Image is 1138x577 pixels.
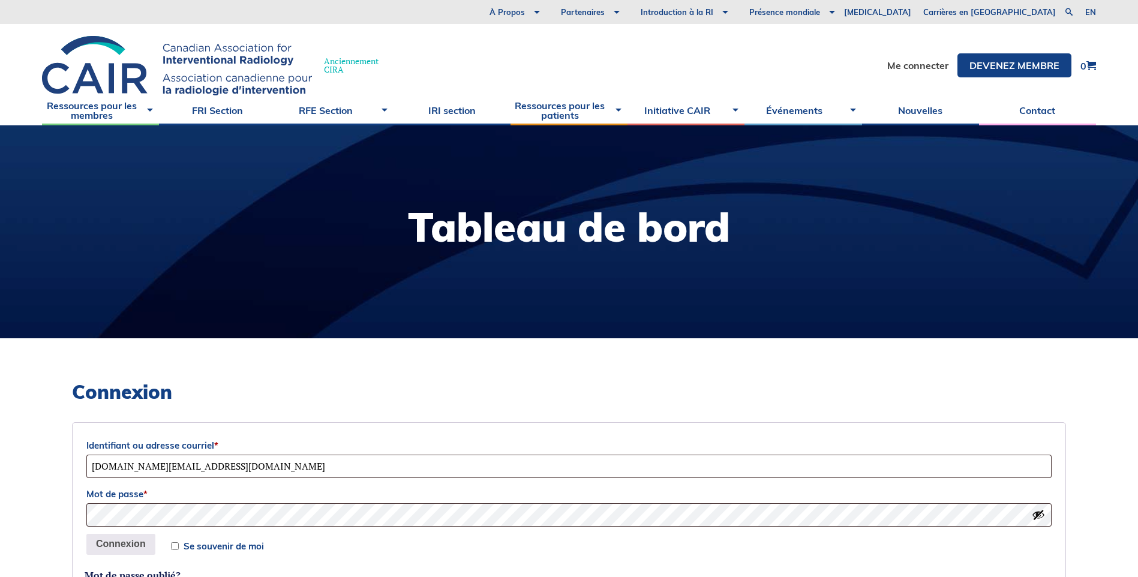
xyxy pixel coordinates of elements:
a: Ressources pour les membres [42,95,159,125]
a: Me connecter [887,61,948,70]
a: 0 [1080,61,1096,71]
h1: Tableau de bord [408,207,730,247]
a: FRI Section [159,95,276,125]
a: Initiative CAIR [627,95,744,125]
a: RFE Section [276,95,393,125]
img: CIRA [42,36,312,95]
a: Ressources pour les patients [511,95,627,125]
a: en [1085,8,1096,16]
a: IRI section [394,95,511,125]
a: Contact [979,95,1096,125]
button: Afficher le mot de passe [1032,508,1045,521]
a: Nouvelles [862,95,979,125]
span: Se souvenir de moi [184,542,264,551]
button: Connexion [86,534,155,555]
span: Anciennement CIRA [324,57,379,74]
a: DEVENEZ MEMBRE [957,53,1071,77]
label: Identifiant ou adresse courriel [86,437,1052,455]
a: AnciennementCIRA [42,36,391,95]
h2: Connexion [72,380,1066,403]
a: Événements [744,95,861,125]
input: Se souvenir de moi [171,542,179,550]
label: Mot de passe [86,485,1052,503]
